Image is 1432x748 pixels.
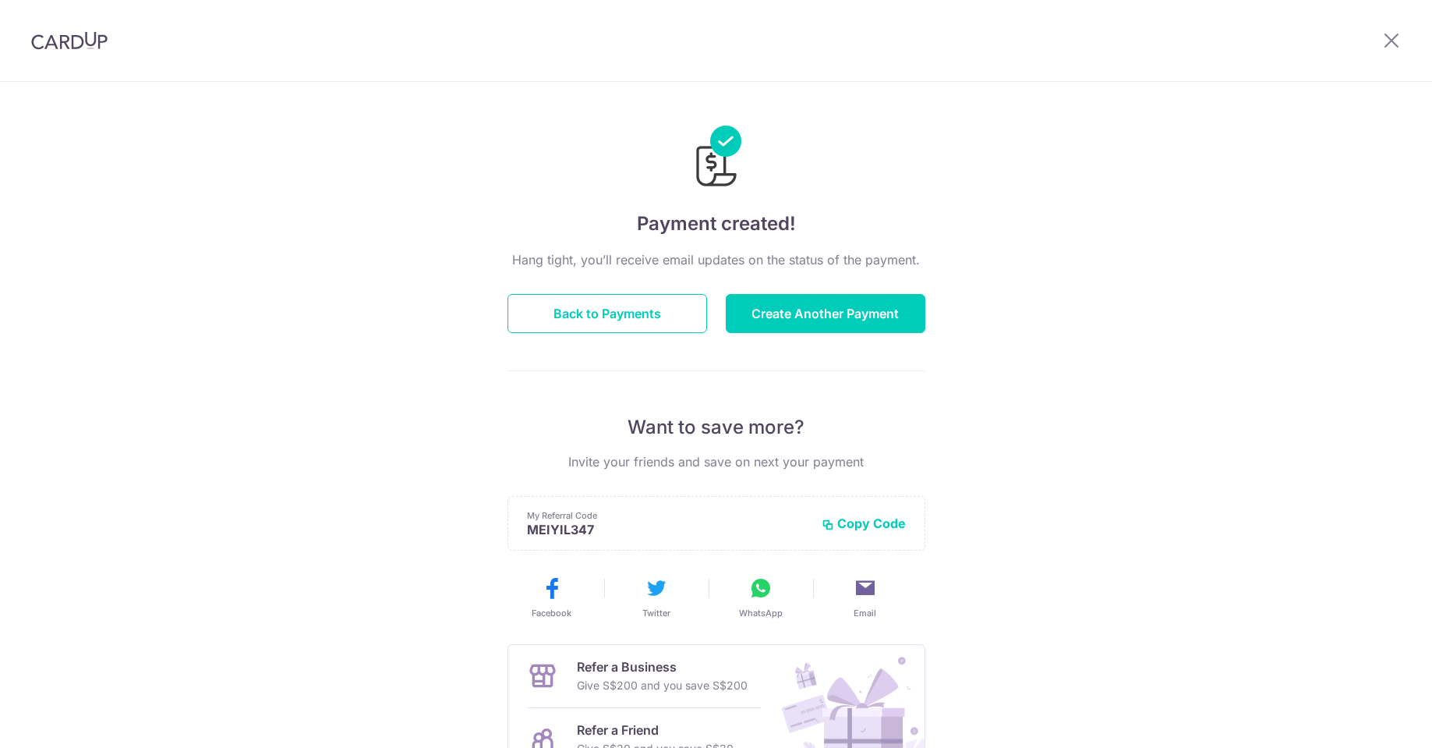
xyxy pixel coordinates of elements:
[506,576,598,619] button: Facebook
[507,415,925,440] p: Want to save more?
[854,607,876,619] span: Email
[691,126,741,191] img: Payments
[726,294,925,333] button: Create Another Payment
[642,607,670,619] span: Twitter
[527,522,809,537] p: MEIYIL347
[739,607,783,619] span: WhatsApp
[507,210,925,238] h4: Payment created!
[507,250,925,269] p: Hang tight, you’ll receive email updates on the status of the payment.
[527,509,809,522] p: My Referral Code
[577,658,748,676] p: Refer a Business
[822,516,906,531] button: Copy Code
[577,676,748,695] p: Give S$200 and you save S$200
[715,576,807,619] button: WhatsApp
[532,607,571,619] span: Facebook
[31,31,108,50] img: CardUp
[819,576,911,619] button: Email
[577,721,734,739] p: Refer a Friend
[507,294,707,333] button: Back to Payments
[610,576,702,619] button: Twitter
[507,452,925,471] p: Invite your friends and save on next your payment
